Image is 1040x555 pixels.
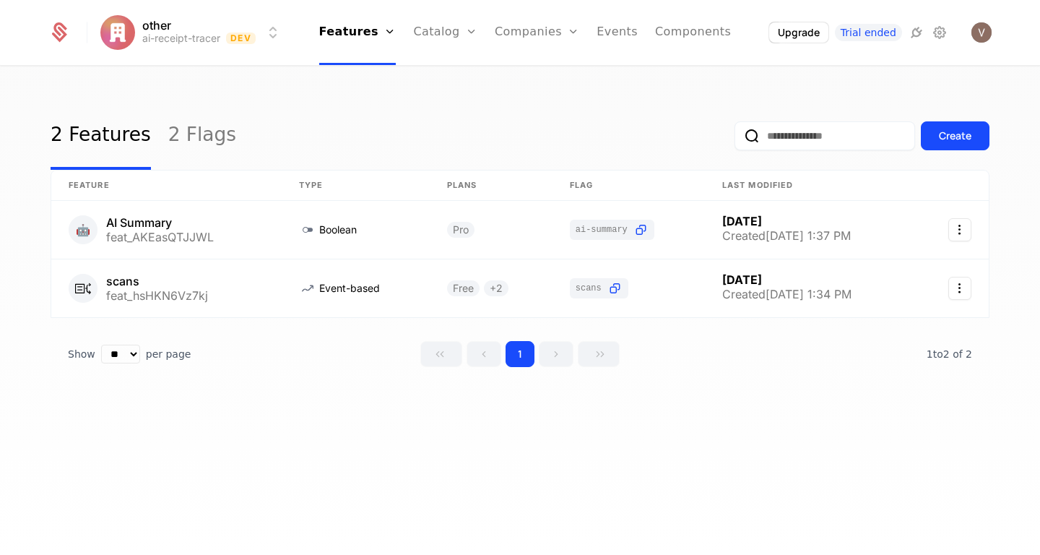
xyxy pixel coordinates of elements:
[142,31,220,46] div: ai-receipt-tracer
[226,33,256,44] span: Dev
[51,341,989,367] div: Table pagination
[506,341,534,367] button: Go to page 1
[939,129,971,143] div: Create
[931,24,948,41] a: Settings
[51,171,282,201] th: Feature
[835,24,902,41] a: Trial ended
[971,22,992,43] img: Vincent Guzman
[705,171,915,201] th: Last Modified
[927,348,972,360] span: 2
[101,345,140,363] select: Select page size
[105,17,282,48] button: Select environment
[100,15,135,50] img: other
[51,102,151,170] a: 2 Features
[420,341,462,367] button: Go to first page
[282,171,430,201] th: Type
[467,341,501,367] button: Go to previous page
[539,341,573,367] button: Go to next page
[948,277,971,300] button: Select action
[971,22,992,43] button: Open user button
[430,171,552,201] th: Plans
[68,347,95,361] span: Show
[908,24,925,41] a: Integrations
[578,341,620,367] button: Go to last page
[927,348,966,360] span: 1 to 2 of
[921,121,989,150] button: Create
[552,171,705,201] th: Flag
[142,20,171,31] span: other
[168,102,236,170] a: 2 Flags
[948,218,971,241] button: Select action
[420,341,620,367] div: Page navigation
[769,22,828,43] button: Upgrade
[146,347,191,361] span: per page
